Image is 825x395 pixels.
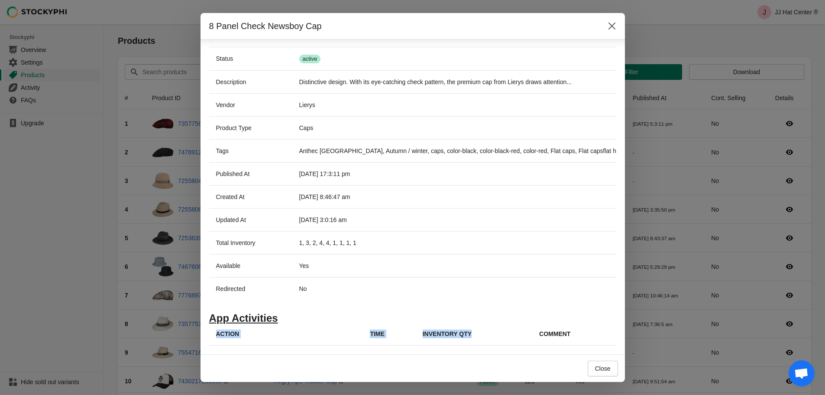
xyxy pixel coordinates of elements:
th: Redirected [209,277,292,300]
button: Close [588,361,618,376]
h2: 8 Panel Check Newsboy Cap [209,20,595,32]
th: Tags [209,139,292,162]
th: Comment [532,323,616,346]
h1: App Activities [209,314,616,323]
th: Description [209,70,292,93]
span: active [299,55,321,63]
th: Updated At [209,208,292,231]
th: Created At [209,185,292,208]
th: Status [209,47,292,70]
th: Product Type [209,116,292,139]
button: Close [604,18,620,34]
th: Available [209,254,292,277]
th: Action [209,323,363,346]
th: Time [363,323,415,346]
th: Vendor [209,93,292,116]
th: Total Inventory [209,231,292,254]
div: Open chat [789,360,815,386]
th: Published At [209,162,292,185]
span: Close [595,365,611,372]
th: Inventory Qty [416,323,532,346]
